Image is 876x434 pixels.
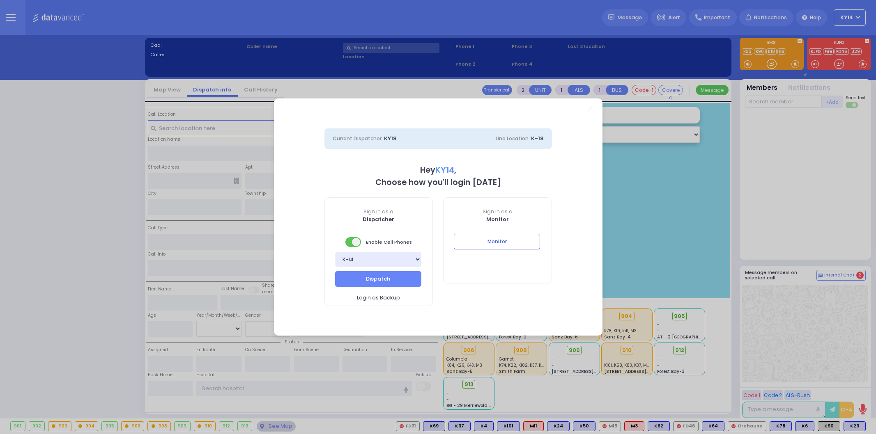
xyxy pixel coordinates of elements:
[454,234,540,249] button: Monitor
[588,107,593,111] a: Close
[496,135,530,142] span: Line Location:
[444,208,552,215] span: Sign in as a
[357,294,400,302] span: Login as Backup
[333,135,383,142] span: Current Dispatcher:
[420,164,456,176] b: Hey ,
[384,135,397,142] span: KY18
[435,164,454,176] span: KY14
[375,177,501,188] b: Choose how you'll login [DATE]
[486,215,509,223] b: Monitor
[531,135,544,142] span: K-18
[345,236,412,248] span: Enable Cell Phones
[335,271,421,287] button: Dispatch
[325,208,433,215] span: Sign in as a
[363,215,394,223] b: Dispatcher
